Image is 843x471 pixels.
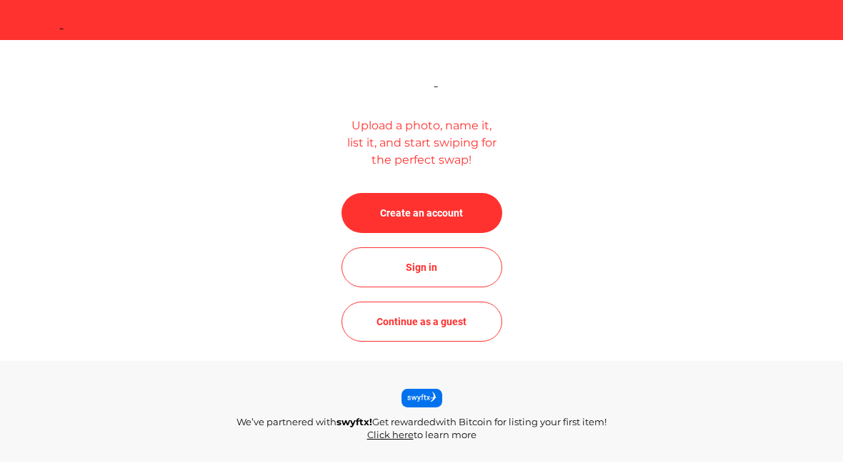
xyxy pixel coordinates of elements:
[341,302,502,342] button: Continue as a guest
[401,389,442,402] img: Swyftx-logo.svg
[406,259,437,276] span: Sign in
[414,429,477,440] span: to learn more
[236,416,336,427] span: We’ve partnered with
[380,204,463,222] span: Create an account
[341,247,502,287] button: Sign in
[436,416,607,427] span: with Bitcoin for listing your first item!
[376,313,467,330] span: Continue as a guest
[372,416,436,427] span: Get rewarded
[342,117,501,169] p: Upload a photo, name it, list it, and start swiping for the perfect swap!
[341,193,502,233] button: Create an account
[336,416,372,427] span: swyftx!
[367,429,414,440] a: Click here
